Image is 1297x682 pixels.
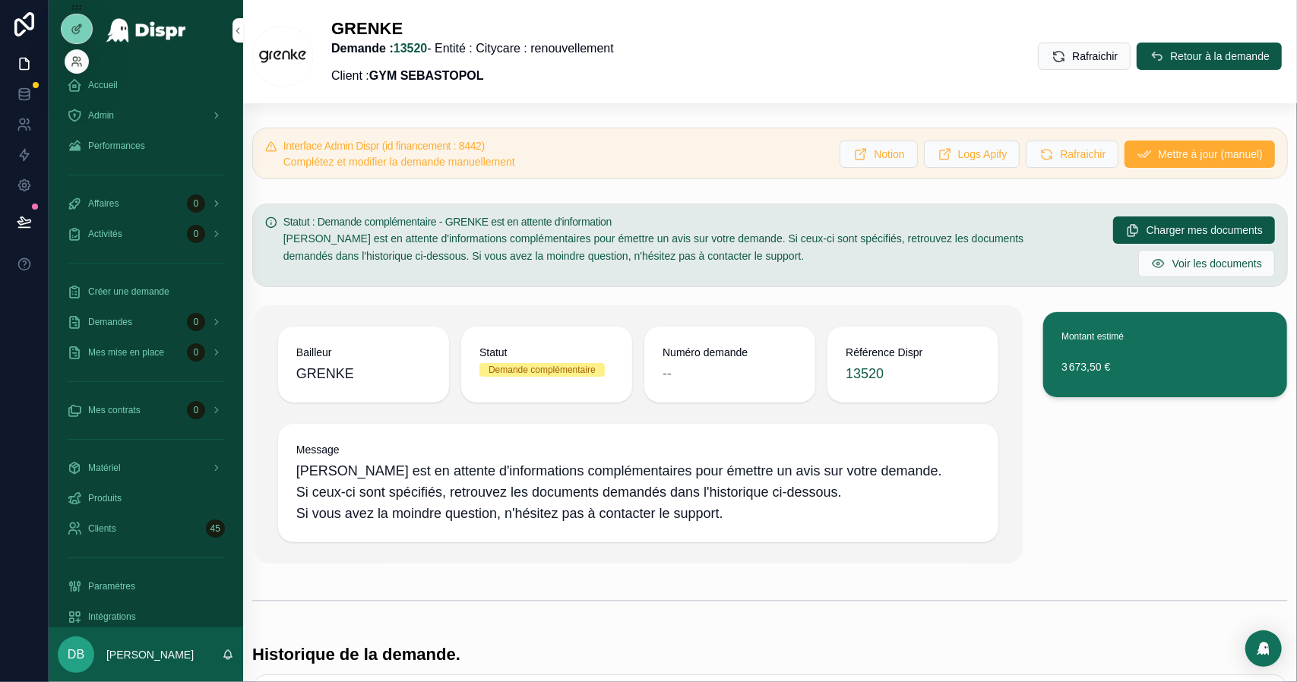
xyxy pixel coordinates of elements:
div: 45 [206,519,225,538]
h5: Statut : Demande complémentaire - GRENKE est en attente d'information [283,216,1073,227]
button: Voir les documents [1138,250,1275,277]
button: Mettre à jour (manuel) [1125,141,1275,168]
p: Client : [331,67,614,85]
span: [PERSON_NAME] est en attente d'informations complémentaires pour émettre un avis sur votre demand... [296,460,981,524]
span: Statut [479,345,614,360]
a: Accueil [58,71,234,99]
button: Charger mes documents [1113,216,1275,244]
a: 13520 [394,42,428,55]
span: DB [68,646,84,664]
a: Performances [58,132,234,159]
button: Rafraichir [1038,43,1131,70]
span: Affaires [88,197,119,210]
span: Mes contrats [88,404,141,416]
a: Matériel [58,454,234,482]
div: 0 [187,401,205,419]
span: Paramètres [88,580,135,592]
span: Accueil [88,79,118,91]
div: Demande complémentaire [489,363,596,377]
button: Retour à la demande [1137,43,1282,70]
a: Clients45 [58,515,234,542]
span: -- [663,363,672,384]
span: Demandes [88,316,132,328]
span: Retour à la demande [1170,49,1270,64]
div: 0 [187,225,205,243]
p: [PERSON_NAME] [106,647,194,662]
div: 0 [187,194,205,213]
span: Matériel [88,462,121,474]
div: Complétez et modifier la demande manuellement [283,154,828,169]
span: GRENKE [296,363,431,384]
h5: Interface Admin Dispr (id financement : 8442) [283,141,828,151]
a: 13520 [846,363,884,384]
span: Clients [88,523,116,535]
a: Mes mise en place0 [58,339,234,366]
h1: GRENKE [331,18,614,39]
p: - Entité : Citycare : renouvellement [331,39,614,58]
span: Rafraichir [1060,147,1106,162]
span: Logs Apify [958,147,1008,162]
span: Notion [874,147,904,162]
span: Rafraichir [1072,49,1118,64]
span: Produits [88,492,122,504]
div: 0 [187,313,205,331]
p: [PERSON_NAME] est en attente d'informations complémentaires pour émettre un avis sur votre demand... [283,230,1073,265]
span: Message [296,442,981,457]
div: scrollable content [49,61,243,627]
div: Open Intercom Messenger [1245,630,1282,667]
a: Admin [58,102,234,129]
span: Référence Dispr [846,345,980,360]
span: Numéro demande [663,345,797,360]
a: Demandes0 [58,308,234,336]
span: Créer une demande [88,286,169,298]
span: Mettre à jour (manuel) [1158,147,1263,162]
a: Activités0 [58,220,234,248]
span: Complétez et modifier la demande manuellement [283,156,515,168]
strong: GYM SEBASTOPOL [369,69,484,82]
div: 0 [187,343,205,362]
strong: Demande : [331,42,427,55]
a: Paramètres [58,573,234,600]
a: Mes contrats0 [58,396,234,424]
a: Produits [58,485,234,512]
span: Charger mes documents [1147,223,1263,238]
span: Voir les documents [1172,256,1262,271]
button: Rafraichir [1026,141,1118,168]
span: Admin [88,109,114,122]
img: App logo [106,18,187,43]
span: Performances [88,140,145,152]
span: Mes mise en place [88,346,164,358]
a: Créer une demande [58,278,234,305]
span: 3 673,50 € [1061,359,1269,374]
span: Intégrations [88,611,136,623]
a: Affaires0 [58,190,234,217]
span: Montant estimé [1061,331,1124,342]
span: Activités [88,228,122,240]
button: Notion [840,141,917,168]
div: GRENKE est en attente d'informations complémentaires pour émettre un avis sur votre demande. Si c... [283,230,1073,265]
button: Logs Apify [924,141,1020,168]
h1: Historique de la demande. [252,644,460,665]
a: Intégrations [58,603,234,630]
span: Bailleur [296,345,431,360]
